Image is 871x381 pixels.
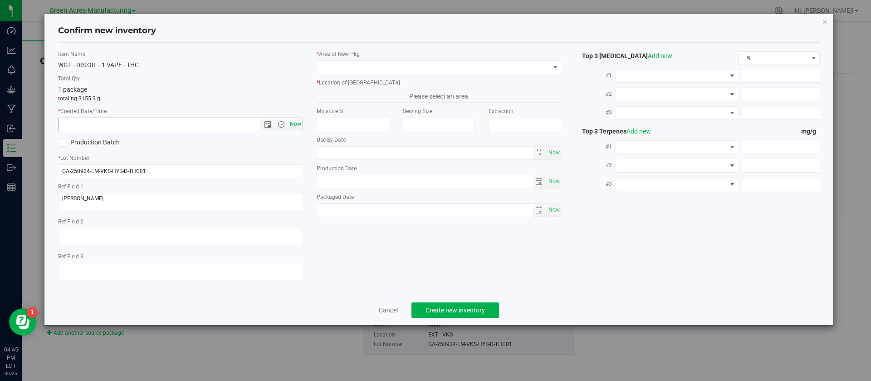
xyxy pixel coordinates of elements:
[575,67,616,84] label: #1
[9,308,36,336] iframe: Resource center
[58,74,303,83] label: Total Qty
[288,118,303,131] span: Set Current date
[317,164,562,173] label: Production Date
[546,204,561,217] span: select
[546,146,562,159] span: Set Current date
[546,203,562,217] span: Set Current date
[648,52,672,59] a: Add new
[58,138,174,147] label: Production Batch
[273,121,289,128] span: Open the time view
[426,307,485,314] span: Create new inventory
[533,175,546,188] span: select
[317,193,562,201] label: Packaged Date
[58,50,303,58] label: Item Name
[317,136,562,144] label: Use By Date
[403,107,475,115] label: Serving Size
[575,52,672,59] span: Top 3 [MEDICAL_DATA]
[801,128,820,135] span: mg/g
[533,147,546,159] span: select
[575,128,651,135] span: Top 3 Terpenes
[489,107,561,115] label: Extraction
[317,79,562,87] label: Location of [GEOGRAPHIC_DATA]
[317,50,562,58] label: Area of New Pkg
[58,86,87,93] span: 1 package
[260,121,275,128] span: Open the date view
[546,175,561,188] span: select
[58,183,303,191] label: Ref Field 1
[58,107,303,115] label: Created Date/Time
[58,60,303,70] div: WGT - DIS OIL - 1 VAPE - THC
[58,154,303,162] label: Lot Number
[575,176,616,192] label: #3
[575,139,616,155] label: #1
[546,147,561,159] span: select
[317,107,389,115] label: Moisture %
[411,302,499,318] button: Create new inventory
[533,204,546,217] span: select
[58,25,156,37] h4: Confirm new inventory
[626,128,651,135] a: Add new
[27,307,38,318] iframe: Resource center unread badge
[575,157,616,173] label: #2
[575,104,616,121] label: #3
[58,252,303,261] label: Ref Field 3
[739,52,808,64] span: %
[379,306,398,315] a: Cancel
[575,86,616,102] label: #2
[58,94,303,103] p: totaling 3155.3 g
[546,175,562,188] span: Set Current date
[317,89,562,103] span: Please select an area
[58,218,303,226] label: Ref Field 2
